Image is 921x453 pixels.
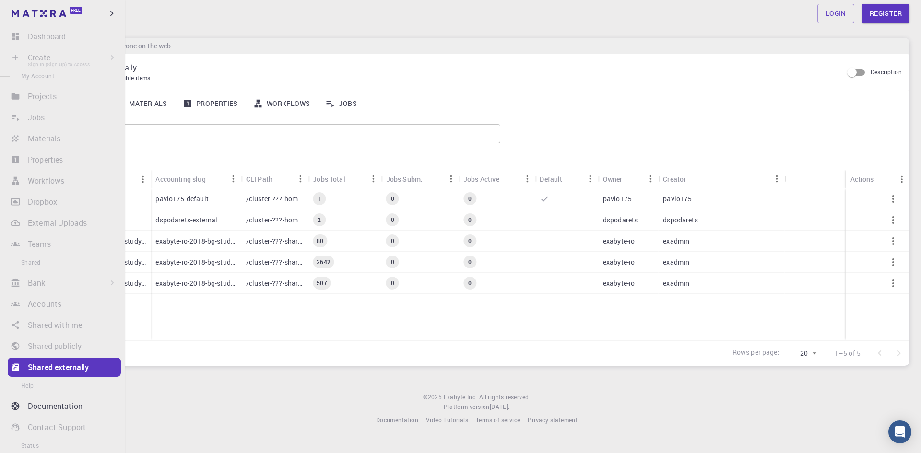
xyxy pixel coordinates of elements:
p: pavlo175 [663,194,692,204]
span: 0 [464,237,475,245]
a: Documentation [376,416,418,425]
p: dspodarets-external [155,215,217,225]
button: Sort [206,171,221,186]
h6: Anyone on the web [110,41,171,51]
div: Jobs Active [459,170,535,188]
div: 20 [783,347,819,360]
p: dspodarets [603,215,638,225]
div: Default [540,170,562,188]
span: Exabyte Inc. [444,393,477,401]
p: pavlo175 [603,194,632,204]
span: [DATE] . [490,403,510,410]
a: Register [862,4,909,23]
div: Jobs Active [463,170,499,188]
div: Owner [603,170,623,188]
div: Jobs Total [313,170,345,188]
p: /cluster-???-home/dspodarets/dspodarets-external [246,215,303,225]
a: Documentation [8,396,121,416]
span: 0 [387,258,398,266]
a: Video Tutorials [426,416,468,425]
img: logo [12,10,66,17]
p: /cluster-???-share/groups/exabyte-io/exabyte-io-2018-bg-study-phase-i [246,279,303,288]
a: Properties [175,91,246,116]
p: /cluster-???-share/groups/exabyte-io/exabyte-io-2018-bg-study-phase-iii [246,257,303,267]
span: Documentation [376,416,418,424]
div: Default [535,170,598,188]
a: Workflows [246,91,318,116]
span: All rights reserved. [479,393,531,402]
button: Menu [226,171,241,186]
span: 0 [464,279,475,287]
button: Menu [583,171,598,186]
span: My Account [21,72,54,80]
a: Materials [108,91,175,116]
a: [DATE]. [490,402,510,412]
button: Sort [686,171,701,186]
a: Exabyte Inc. [444,393,477,402]
button: Menu [643,171,658,186]
p: 1–5 of 5 [835,348,861,358]
p: exadmin [663,257,689,267]
p: Rows per page: [732,348,779,359]
span: 0 [464,258,475,266]
div: Jobs Total [308,170,381,188]
div: Jobs Subm. [381,170,459,188]
p: exabyte-io [603,279,635,288]
span: 0 [464,195,475,203]
div: Jobs Subm. [386,170,423,188]
a: Privacy statement [528,416,578,425]
div: Accounting slug [151,170,241,188]
div: Actions [850,170,874,188]
span: Description [871,68,902,76]
p: exadmin [663,236,689,246]
p: exabyte-io [603,257,635,267]
div: Creator [658,170,784,188]
a: Shared externally [8,358,121,377]
p: dspodarets [663,215,698,225]
div: CLI Path [246,170,272,188]
button: Menu [366,171,381,186]
a: Terms of service [476,416,520,425]
span: 2 [314,216,325,224]
div: Creator [663,170,686,188]
a: Login [817,4,854,23]
span: Video Tutorials [426,416,468,424]
button: Menu [769,171,785,186]
div: Accounting slug [155,170,205,188]
p: Documentation [28,400,83,412]
p: exabyte-io-2018-bg-study-phase-iii [155,257,236,267]
div: Open Intercom Messenger [888,420,911,443]
button: Menu [520,171,535,186]
span: Shared [21,258,40,266]
span: Help [21,382,34,389]
span: 0 [464,216,475,224]
button: Menu [135,172,151,187]
p: pavlo175-default [155,194,208,204]
p: /cluster-???-share/groups/exabyte-io/exabyte-io-2018-bg-study-phase-i-ph [246,236,303,246]
p: /cluster-???-home/pavlo175/pavlo175-default [246,194,303,204]
span: 80 [313,237,327,245]
span: 1 [314,195,325,203]
div: Owner [598,170,658,188]
p: Shared Externally [76,62,835,73]
p: exabyte-io-2018-bg-study-phase-i-ph [155,236,236,246]
span: 0 [387,216,398,224]
p: exabyte-io-2018-bg-study-phase-i [155,279,236,288]
p: Shared externally [28,361,89,373]
button: Menu [894,172,909,187]
span: 507 [313,279,331,287]
span: Privacy statement [528,416,578,424]
button: Menu [443,171,459,186]
span: 0 [387,237,398,245]
button: Menu [293,171,308,186]
span: 0 [387,279,398,287]
div: CLI Path [241,170,308,188]
span: 0 [387,195,398,203]
span: © 2025 [423,393,443,402]
span: 2642 [313,258,334,266]
div: Actions [846,170,909,188]
span: Terms of service [476,416,520,424]
button: Sort [623,171,638,186]
span: Platform version [444,402,489,412]
p: exabyte-io [603,236,635,246]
